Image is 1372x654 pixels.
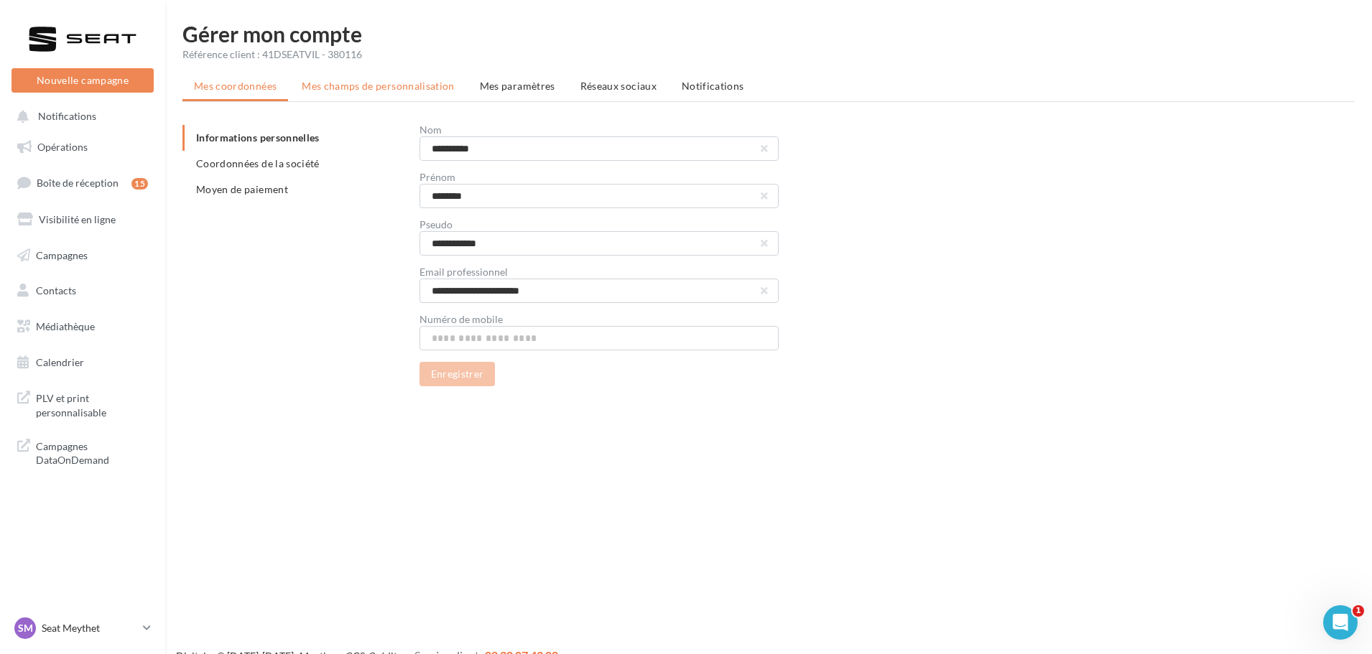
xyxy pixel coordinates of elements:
[420,125,779,135] div: Nom
[9,240,157,271] a: Campagnes
[9,132,157,162] a: Opérations
[36,320,95,332] span: Médiathèque
[420,362,496,386] button: Enregistrer
[36,388,148,419] span: PLV et print personnalisable
[11,615,154,642] a: SM Seat Meythet
[196,157,320,169] span: Coordonnées de la société
[420,314,779,324] div: Numéro de mobile
[38,111,96,123] span: Notifications
[480,80,555,92] span: Mes paramètres
[39,213,116,225] span: Visibilité en ligne
[37,141,88,153] span: Opérations
[9,312,157,342] a: Médiathèque
[9,167,157,198] a: Boîte de réception15
[682,80,744,92] span: Notifications
[42,621,137,635] p: Seat Meythet
[36,356,84,368] span: Calendrier
[182,47,1355,62] div: Référence client : 41DSEATVIL - 380116
[196,183,288,195] span: Moyen de paiement
[11,68,154,93] button: Nouvelle campagne
[131,178,148,190] div: 15
[36,436,148,467] span: Campagnes DataOnDemand
[9,276,157,306] a: Contacts
[182,23,1355,45] h1: Gérer mon compte
[18,621,33,635] span: SM
[9,383,157,425] a: PLV et print personnalisable
[37,177,119,189] span: Boîte de réception
[580,80,657,92] span: Réseaux sociaux
[420,220,779,230] div: Pseudo
[302,80,455,92] span: Mes champs de personnalisation
[1323,605,1358,640] iframe: Intercom live chat
[36,284,76,296] span: Contacts
[36,248,88,261] span: Campagnes
[420,172,779,182] div: Prénom
[9,431,157,473] a: Campagnes DataOnDemand
[1353,605,1364,617] span: 1
[9,205,157,235] a: Visibilité en ligne
[9,347,157,378] a: Calendrier
[420,267,779,277] div: Email professionnel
